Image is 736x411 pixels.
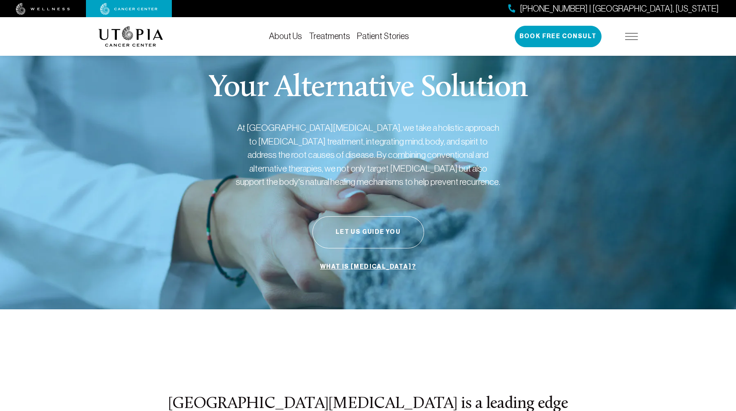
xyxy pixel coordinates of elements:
[269,31,302,41] a: About Us
[520,3,719,15] span: [PHONE_NUMBER] | [GEOGRAPHIC_DATA], [US_STATE]
[208,73,528,104] p: Your Alternative Solution
[515,26,602,47] button: Book Free Consult
[508,3,719,15] a: [PHONE_NUMBER] | [GEOGRAPHIC_DATA], [US_STATE]
[98,26,163,47] img: logo
[357,31,409,41] a: Patient Stories
[318,259,418,275] a: What is [MEDICAL_DATA]?
[16,3,70,15] img: wellness
[625,33,638,40] img: icon-hamburger
[312,216,424,248] button: Let Us Guide You
[100,3,158,15] img: cancer center
[309,31,350,41] a: Treatments
[235,121,501,189] p: At [GEOGRAPHIC_DATA][MEDICAL_DATA], we take a holistic approach to [MEDICAL_DATA] treatment, inte...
